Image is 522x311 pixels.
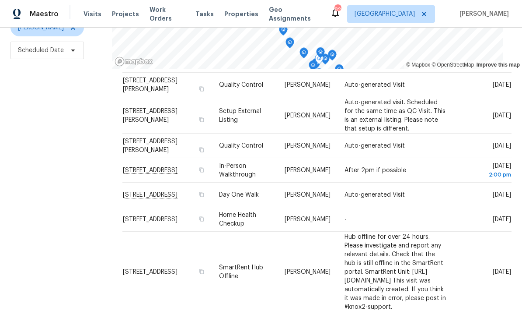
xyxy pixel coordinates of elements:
[219,143,263,149] span: Quality Control
[462,170,511,179] div: 2:00 pm
[285,38,294,51] div: Map marker
[315,54,324,67] div: Map marker
[150,5,185,23] span: Work Orders
[197,191,205,198] button: Copy Address
[285,167,331,173] span: [PERSON_NAME]
[335,64,344,78] div: Map marker
[224,10,258,18] span: Properties
[406,62,430,68] a: Mapbox
[219,192,259,198] span: Day One Walk
[299,48,308,61] div: Map marker
[345,82,405,88] span: Auto-generated Visit
[345,167,406,173] span: After 2pm if possible
[345,233,446,310] span: Hub offline for over 24 hours. Please investigate and report any relevant details. Check that the...
[219,212,256,227] span: Home Health Checkup
[123,269,177,275] span: [STREET_ADDRESS]
[123,216,177,223] span: [STREET_ADDRESS]
[345,216,347,223] span: -
[195,11,214,17] span: Tasks
[345,192,405,198] span: Auto-generated Visit
[18,46,64,55] span: Scheduled Date
[334,5,341,14] div: 82
[493,269,511,275] span: [DATE]
[197,115,205,123] button: Copy Address
[219,163,256,178] span: In-Person Walkthrough
[123,78,177,92] span: [STREET_ADDRESS][PERSON_NAME]
[493,82,511,88] span: [DATE]
[30,10,59,18] span: Maestro
[493,192,511,198] span: [DATE]
[312,58,320,72] div: Map marker
[279,25,288,39] div: Map marker
[345,99,445,131] span: Auto-generated visit. Scheduled for the same time as QC Visit. This is an external listing. Pleas...
[123,108,177,123] span: [STREET_ADDRESS][PERSON_NAME]
[355,10,415,18] span: [GEOGRAPHIC_DATA]
[197,267,205,275] button: Copy Address
[345,143,405,149] span: Auto-generated Visit
[219,264,263,279] span: SmartRent Hub Offline
[18,23,64,32] span: [PERSON_NAME]
[285,143,331,149] span: [PERSON_NAME]
[197,166,205,174] button: Copy Address
[316,47,325,61] div: Map marker
[432,62,474,68] a: OpenStreetMap
[493,143,511,149] span: [DATE]
[493,112,511,118] span: [DATE]
[328,50,337,64] div: Map marker
[219,82,263,88] span: Quality Control
[219,108,261,123] span: Setup External Listing
[112,10,139,18] span: Projects
[309,60,317,74] div: Map marker
[321,54,330,67] div: Map marker
[269,5,320,23] span: Geo Assignments
[84,10,101,18] span: Visits
[197,215,205,223] button: Copy Address
[315,68,324,82] div: Map marker
[462,163,511,179] span: [DATE]
[285,216,331,223] span: [PERSON_NAME]
[197,85,205,93] button: Copy Address
[456,10,509,18] span: [PERSON_NAME]
[115,57,153,67] a: Mapbox homepage
[123,138,177,153] span: [STREET_ADDRESS][PERSON_NAME]
[285,269,331,275] span: [PERSON_NAME]
[477,62,520,68] a: Improve this map
[285,192,331,198] span: [PERSON_NAME]
[197,146,205,154] button: Copy Address
[285,82,331,88] span: [PERSON_NAME]
[493,216,511,223] span: [DATE]
[285,112,331,118] span: [PERSON_NAME]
